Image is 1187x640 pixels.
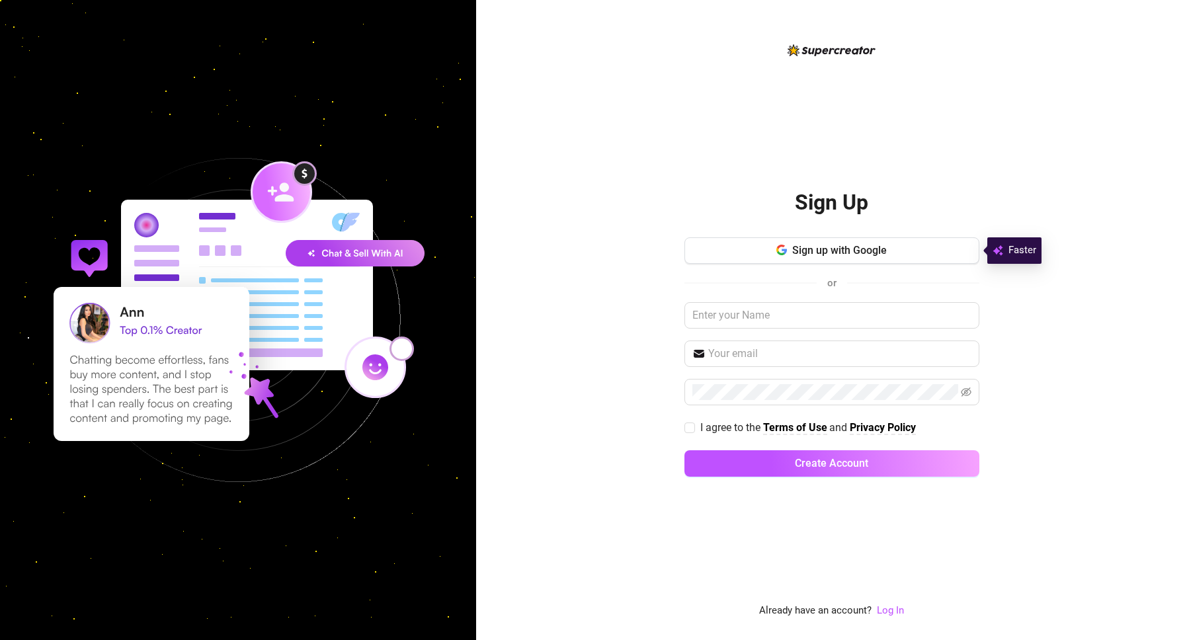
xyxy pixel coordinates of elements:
[795,457,868,469] span: Create Account
[684,237,979,264] button: Sign up with Google
[684,450,979,477] button: Create Account
[788,44,876,56] img: logo-BBDzfeDw.svg
[759,603,872,619] span: Already have an account?
[684,302,979,329] input: Enter your Name
[961,387,971,397] span: eye-invisible
[763,421,827,434] strong: Terms of Use
[9,91,467,549] img: signup-background-D0MIrEPF.svg
[763,421,827,435] a: Terms of Use
[850,421,916,435] a: Privacy Policy
[850,421,916,434] strong: Privacy Policy
[1008,243,1036,259] span: Faster
[993,243,1003,259] img: svg%3e
[700,421,763,434] span: I agree to the
[877,604,904,616] a: Log In
[708,346,971,362] input: Your email
[827,277,837,289] span: or
[829,421,850,434] span: and
[792,244,887,257] span: Sign up with Google
[795,189,868,216] h2: Sign Up
[877,603,904,619] a: Log In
